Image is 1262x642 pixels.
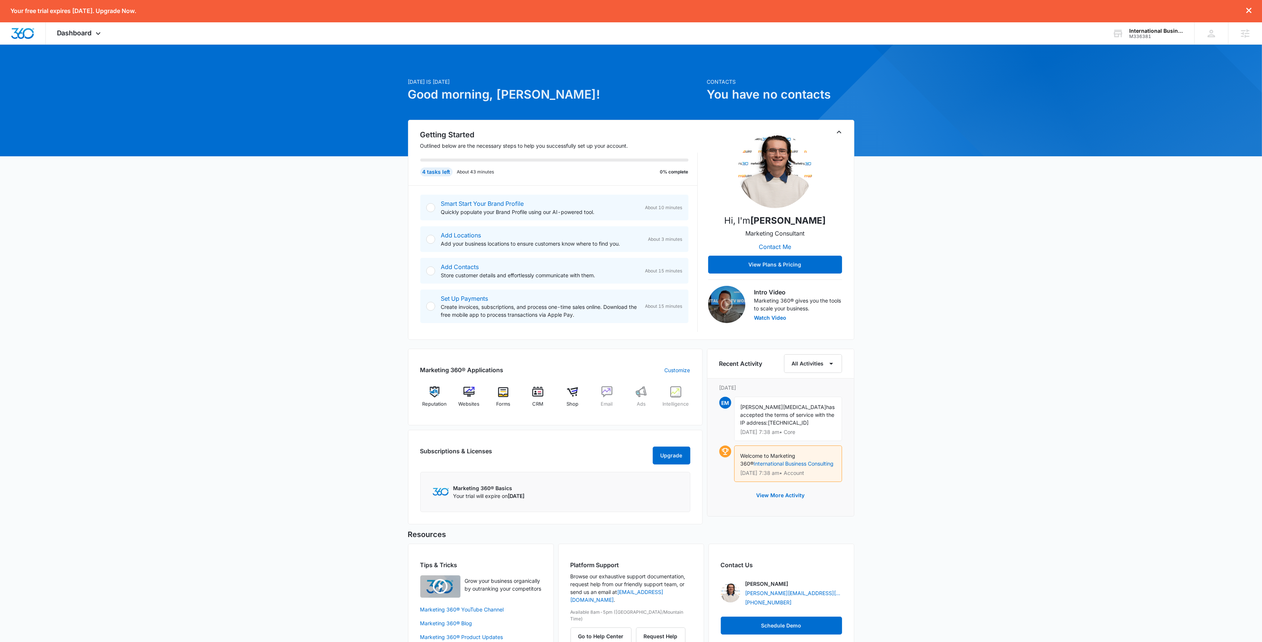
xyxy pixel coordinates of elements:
[741,453,796,467] span: Welcome to Marketing 360®
[1129,28,1184,34] div: account name
[707,86,854,103] h1: You have no contacts
[420,560,542,569] h2: Tips & Tricks
[508,493,525,499] span: [DATE]
[662,386,690,413] a: Intelligence
[745,229,805,238] p: Marketing Consultant
[745,589,842,597] a: [PERSON_NAME][EMAIL_ADDRESS][PERSON_NAME][DOMAIN_NAME]
[457,169,494,175] p: About 43 minutes
[754,460,834,467] a: International Business Consulting
[441,295,488,302] a: Set Up Payments
[637,400,646,408] span: Ads
[408,86,703,103] h1: Good morning, [PERSON_NAME]!
[741,404,835,426] span: has accepted the terms of service with the IP address:
[724,214,826,227] p: Hi, I'm
[719,397,731,409] span: EM
[458,400,479,408] span: Websites
[558,386,587,413] a: Shop
[784,354,842,373] button: All Activities
[719,384,842,392] p: [DATE]
[745,580,789,588] p: [PERSON_NAME]
[420,129,698,140] h2: Getting Started
[57,29,92,37] span: Dashboard
[524,386,552,413] a: CRM
[408,529,854,540] h5: Resources
[653,447,690,464] button: Upgrade
[751,238,799,256] button: Contact Me
[768,419,809,426] span: [TECHNICAL_ID]
[721,560,842,569] h2: Contact Us
[749,486,812,504] button: View More Activity
[719,359,762,368] h6: Recent Activity
[741,429,836,435] p: [DATE] 7:38 am • Core
[571,609,692,622] p: Available 8am-5pm ([GEOGRAPHIC_DATA]/Mountain Time)
[1129,34,1184,39] div: account id
[645,204,683,211] span: About 10 minutes
[571,572,692,604] p: Browse our exhaustive support documentation, request help from our friendly support team, or send...
[627,386,656,413] a: Ads
[441,231,481,239] a: Add Locations
[441,240,642,247] p: Add your business locations to ensure customers know where to find you.
[636,633,685,639] a: Request Help
[422,400,447,408] span: Reputation
[420,447,492,461] h2: Subscriptions & Licenses
[408,78,703,86] p: [DATE] is [DATE]
[441,208,639,216] p: Quickly populate your Brand Profile using our AI-powered tool.
[708,256,842,274] button: View Plans & Pricing
[721,583,740,603] img: Dominic Dakovich
[465,577,542,593] p: Grow your business organically by outranking your competitors
[648,236,683,243] span: About 3 minutes
[745,598,792,606] a: [PHONE_NUMBER]
[420,167,453,176] div: 4 tasks left
[741,470,836,476] p: [DATE] 7:38 am • Account
[660,169,688,175] p: 0% complete
[420,365,504,374] h2: Marketing 360® Applications
[663,400,689,408] span: Intelligence
[453,484,525,492] p: Marketing 360® Basics
[1246,7,1252,15] button: dismiss this dialog
[571,633,636,639] a: Go to Help Center
[750,215,826,226] strong: [PERSON_NAME]
[441,271,639,279] p: Store customer details and effortlessly communicate with them.
[708,286,745,323] img: Intro Video
[441,263,479,271] a: Add Contacts
[489,386,518,413] a: Forms
[601,400,613,408] span: Email
[721,617,842,635] button: Schedule Demo
[645,268,683,274] span: About 15 minutes
[441,303,639,319] p: Create invoices, subscriptions, and process one-time sales online. Download the free mobile app t...
[571,589,664,603] a: [EMAIL_ADDRESS][DOMAIN_NAME]
[420,386,449,413] a: Reputation
[665,366,690,374] a: Customize
[707,78,854,86] p: Contacts
[741,404,826,410] span: [PERSON_NAME][MEDICAL_DATA]
[420,619,542,627] a: Marketing 360® Blog
[10,7,136,15] p: Your free trial expires [DATE]. Upgrade Now.
[420,633,542,641] a: Marketing 360® Product Updates
[420,575,460,598] img: Quick Overview Video
[754,315,787,320] button: Watch Video
[835,128,844,137] button: Toggle Collapse
[566,400,578,408] span: Shop
[645,303,683,310] span: About 15 minutes
[46,22,114,44] div: Dashboard
[420,142,698,150] p: Outlined below are the necessary steps to help you successfully set up your account.
[593,386,621,413] a: Email
[496,400,510,408] span: Forms
[455,386,483,413] a: Websites
[441,200,524,207] a: Smart Start Your Brand Profile
[571,560,692,569] h2: Platform Support
[420,606,542,613] a: Marketing 360® YouTube Channel
[453,492,525,500] p: Your trial will expire on
[754,297,842,312] p: Marketing 360® gives you the tools to scale your business.
[532,400,543,408] span: CRM
[433,488,449,496] img: Marketing 360 Logo
[754,288,842,297] h3: Intro Video
[738,134,812,208] img: Dominic Dakovich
